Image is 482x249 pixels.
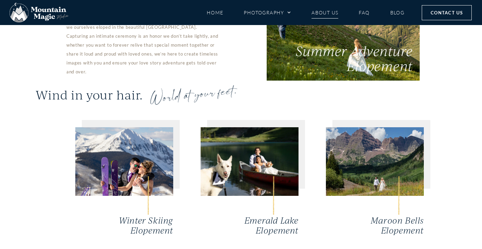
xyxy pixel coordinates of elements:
[312,7,338,19] a: About Us
[149,83,237,108] h3: World at your feet.
[92,216,173,236] h2: Winter Skiing Elopement
[296,43,413,74] span: Summer Adventure Elopement
[218,216,299,236] h2: Emerald Lake Elopement
[431,9,463,16] span: Contact Us
[207,7,224,19] a: Home
[201,127,299,196] img: Emerald Lake canoe dog friendly newlyweds in boat on water pup wearing tuxedo bandana Crested But...
[390,7,405,19] a: Blog
[244,7,291,19] a: Photography
[326,127,424,196] img: Aspen Maroon Bells view adventure instead vow of the wild outlovers vows newlyweds couple walking...
[10,3,68,23] img: Mountain Magic Media photography logo Crested Butte Photographer
[66,14,219,76] p: Elopements are near and dear to our hearts – and not just because we ourselves eloped in the beau...
[422,5,472,20] a: Contact Us
[75,127,173,196] img: skiing elopement on skis ski the day skicb.com Crested Butte photographer Gunnison photographers ...
[343,216,424,236] h2: Maroon Bells Elopement
[359,7,369,19] a: FAQ
[36,88,143,102] h3: Wind in your hair.
[207,7,405,19] nav: Menu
